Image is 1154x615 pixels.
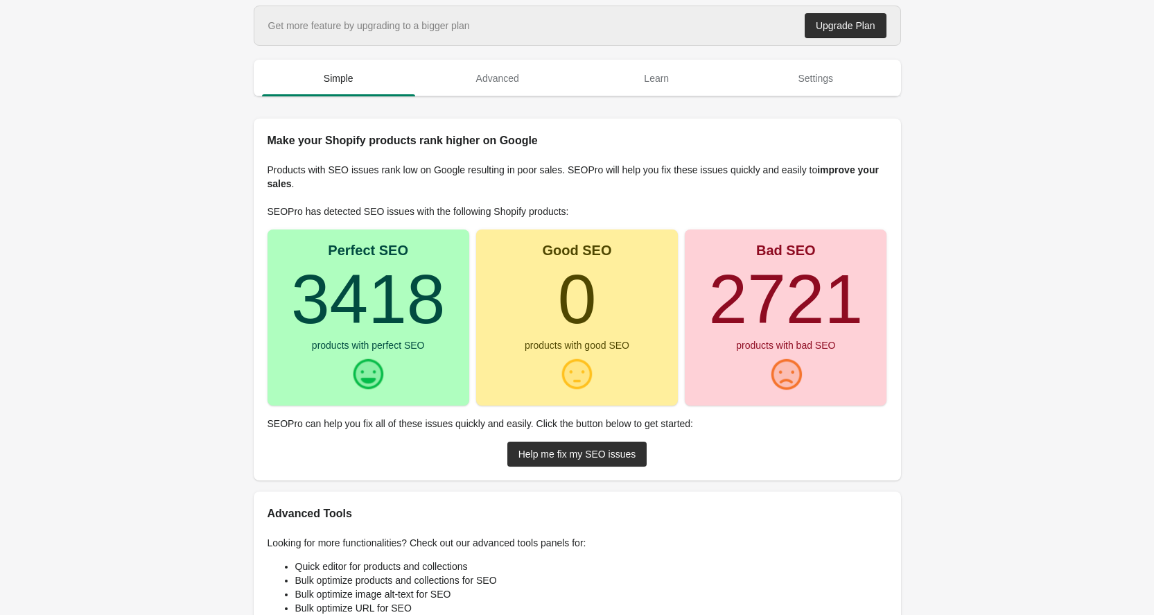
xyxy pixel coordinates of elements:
button: Learn [577,60,737,96]
div: Help me fix my SEO issues [518,449,636,460]
turbo-frame: 0 [558,260,597,338]
button: Advanced [418,60,577,96]
h2: Make your Shopify products rank higher on Google [268,132,887,149]
span: Learn [580,66,734,91]
button: Simple [259,60,419,96]
div: products with bad SEO [736,340,835,350]
span: Settings [739,66,893,91]
li: Quick editor for products and collections [295,560,887,573]
li: Bulk optimize image alt-text for SEO [295,587,887,601]
div: Good SEO [542,243,611,257]
b: improve your sales [268,164,879,189]
p: SEOPro can help you fix all of these issues quickly and easily. Click the button below to get sta... [268,417,887,431]
turbo-frame: 2721 [709,260,863,338]
div: Get more feature by upgrading to a bigger plan [268,19,470,33]
button: Settings [736,60,895,96]
h2: Advanced Tools [268,505,887,522]
a: Upgrade Plan [805,13,886,38]
span: Simple [262,66,416,91]
turbo-frame: 3418 [291,260,445,338]
p: Products with SEO issues rank low on Google resulting in poor sales. SEOPro will help you fix the... [268,163,887,191]
li: Bulk optimize products and collections for SEO [295,573,887,587]
div: products with good SEO [525,340,629,350]
div: Perfect SEO [328,243,408,257]
div: Bad SEO [756,243,816,257]
div: products with perfect SEO [312,340,425,350]
p: SEOPro has detected SEO issues with the following Shopify products: [268,205,887,218]
li: Bulk optimize URL for SEO [295,601,887,615]
a: Help me fix my SEO issues [507,442,647,467]
span: Advanced [421,66,575,91]
div: Upgrade Plan [816,20,875,31]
